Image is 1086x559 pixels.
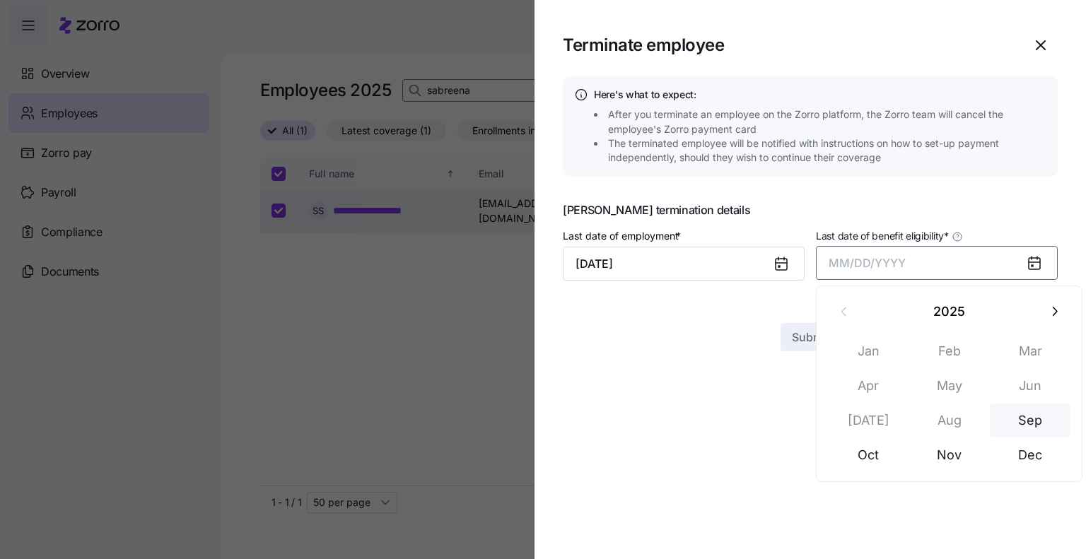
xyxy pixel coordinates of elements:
[563,204,1058,216] span: [PERSON_NAME] termination details
[563,34,1012,56] h1: Terminate employee
[990,404,1070,437] button: Sep
[829,256,906,270] span: MM/DD/YYYY
[990,334,1070,368] button: Mar
[816,229,949,243] span: Last date of benefit eligibility *
[792,329,829,346] span: Submit
[563,247,805,281] input: MM/DD/YYYY
[990,438,1070,472] button: Dec
[909,404,990,437] button: Aug
[781,323,841,351] button: Submit
[828,438,909,472] button: Oct
[862,295,1037,329] button: 2025
[608,107,1051,136] span: After you terminate an employee on the Zorro platform, the Zorro team will cancel the employee's ...
[563,228,684,244] label: Last date of employment
[909,334,990,368] button: Feb
[828,404,909,437] button: [DATE]
[828,369,909,403] button: Apr
[828,334,909,368] button: Jan
[816,286,993,300] span: Last date of benefit eligibility is required
[990,369,1070,403] button: Jun
[909,438,990,472] button: Nov
[816,246,1058,280] button: MM/DD/YYYY
[608,136,1051,165] span: The terminated employee will be notified with instructions on how to set-up payment independently...
[594,88,1046,102] h4: Here's what to expect:
[909,369,990,403] button: May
